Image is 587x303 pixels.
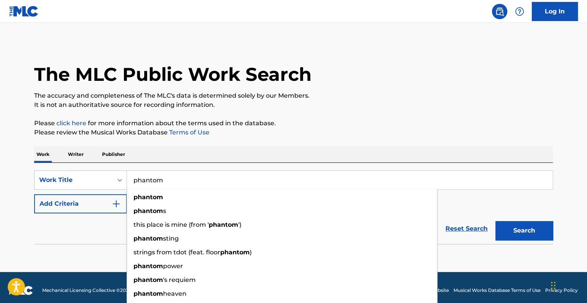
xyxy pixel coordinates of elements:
span: strings from tdot (feat. floor [134,249,220,256]
strong: phantom [134,290,163,297]
span: s [163,207,166,215]
p: Writer [66,146,86,162]
img: MLC Logo [9,6,39,17]
a: Public Search [492,4,507,19]
iframe: Chat Widget [549,266,587,303]
span: this place is mine (from ' [134,221,209,228]
div: Drag [551,274,556,297]
span: power [163,262,183,270]
span: Mechanical Licensing Collective © 2025 [42,287,131,294]
span: 's requiem [163,276,196,283]
img: 9d2ae6d4665cec9f34b9.svg [112,199,121,208]
p: Work [34,146,52,162]
strong: phantom [134,193,163,201]
a: Terms of Use [168,129,209,136]
strong: phantom [134,262,163,270]
p: It is not an authoritative source for recording information. [34,100,553,110]
a: Musical Works Database Terms of Use [453,287,541,294]
span: ) [250,249,252,256]
a: Log In [532,2,578,21]
div: Help [512,4,527,19]
div: Work Title [39,175,108,185]
button: Search [495,221,553,240]
a: Reset Search [442,220,491,237]
strong: phantom [134,276,163,283]
span: ') [238,221,241,228]
p: Publisher [100,146,127,162]
img: search [495,7,504,16]
strong: phantom [220,249,250,256]
p: Please for more information about the terms used in the database. [34,119,553,128]
span: heaven [163,290,186,297]
span: sting [163,235,179,242]
a: Privacy Policy [545,287,578,294]
a: click here [56,120,86,127]
img: help [515,7,524,16]
p: The accuracy and completeness of The MLC's data is determined solely by our Members. [34,91,553,100]
strong: phantom [134,235,163,242]
strong: phantom [209,221,238,228]
strong: phantom [134,207,163,215]
h1: The MLC Public Work Search [34,63,312,86]
form: Search Form [34,170,553,244]
button: Add Criteria [34,194,127,213]
p: Please review the Musical Works Database [34,128,553,137]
